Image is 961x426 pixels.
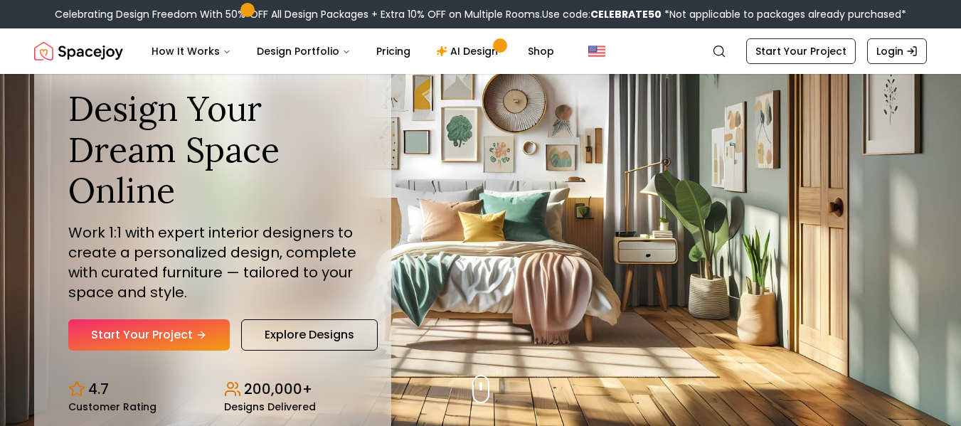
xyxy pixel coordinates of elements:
[516,37,566,65] a: Shop
[140,37,566,65] nav: Main
[55,7,906,21] div: Celebrating Design Freedom With 50% OFF All Design Packages + Extra 10% OFF on Multiple Rooms.
[34,37,123,65] a: Spacejoy
[244,379,312,399] p: 200,000+
[662,7,906,21] span: *Not applicable to packages already purchased*
[245,37,362,65] button: Design Portfolio
[68,223,357,302] p: Work 1:1 with expert interior designers to create a personalized design, complete with curated fu...
[68,402,156,412] small: Customer Rating
[746,38,856,64] a: Start Your Project
[68,368,357,412] div: Design stats
[68,319,230,351] a: Start Your Project
[224,402,316,412] small: Designs Delivered
[34,28,927,74] nav: Global
[88,379,109,399] p: 4.7
[34,37,123,65] img: Spacejoy Logo
[68,88,357,211] h1: Design Your Dream Space Online
[140,37,243,65] button: How It Works
[867,38,927,64] a: Login
[425,37,514,65] a: AI Design
[542,7,662,21] span: Use code:
[590,7,662,21] b: CELEBRATE50
[588,43,605,60] img: United States
[241,319,378,351] a: Explore Designs
[365,37,422,65] a: Pricing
